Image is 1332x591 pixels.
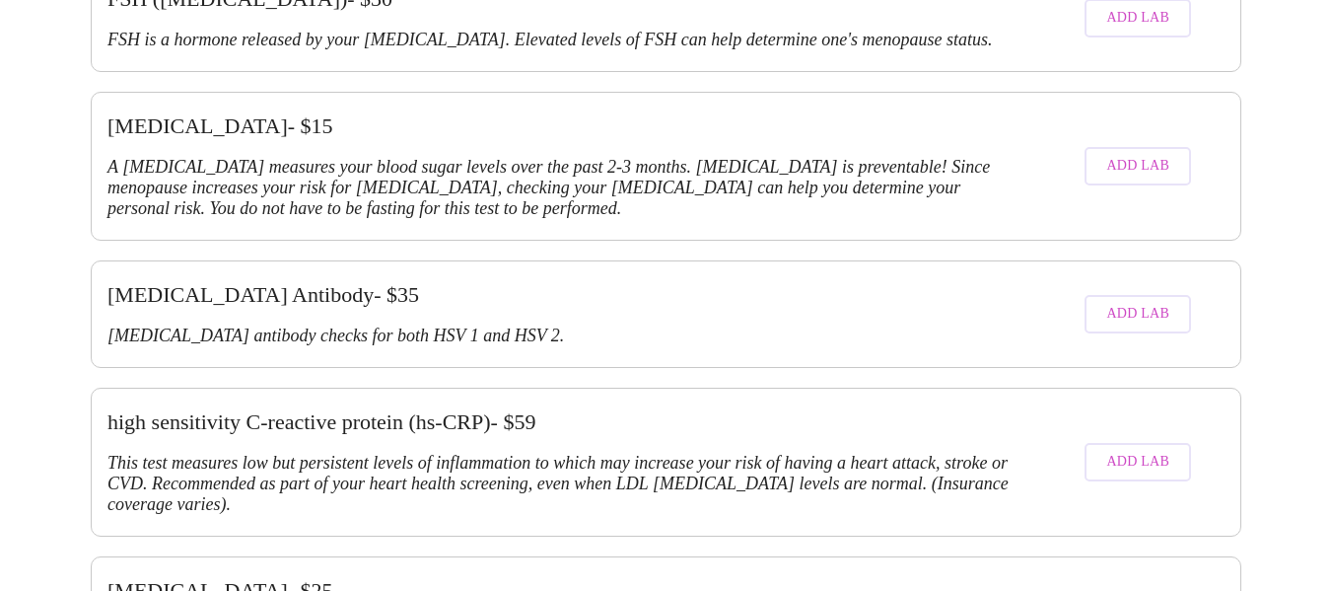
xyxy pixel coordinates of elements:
[1106,302,1169,327] span: Add Lab
[107,157,1019,219] h3: A [MEDICAL_DATA] measures your blood sugar levels over the past 2-3 months. [MEDICAL_DATA] is pre...
[1106,450,1169,475] span: Add Lab
[1085,443,1191,481] button: Add Lab
[1106,6,1169,31] span: Add Lab
[107,326,1019,346] h3: [MEDICAL_DATA] antibody checks for both HSV 1 and HSV 2.
[107,282,1019,308] h3: [MEDICAL_DATA] Antibody - $ 35
[1085,147,1191,185] button: Add Lab
[107,113,1019,139] h3: [MEDICAL_DATA] - $ 15
[1106,154,1169,179] span: Add Lab
[107,453,1019,515] h3: This test measures low but persistent levels of inflammation to which may increase your risk of h...
[107,409,1019,435] h3: high sensitivity C-reactive protein (hs-CRP) - $ 59
[107,30,1019,50] h3: FSH is a hormone released by your [MEDICAL_DATA]. Elevated levels of FSH can help determine one's...
[1085,295,1191,333] button: Add Lab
